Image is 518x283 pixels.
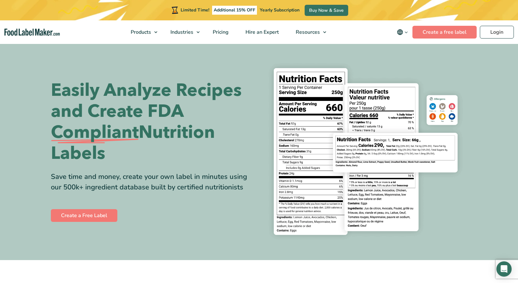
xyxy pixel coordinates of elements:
a: Pricing [204,20,236,44]
a: Create a Free Label [51,209,117,222]
a: Products [122,20,161,44]
h1: Easily Analyze Recipes and Create FDA Nutrition Labels [51,80,254,164]
span: Industries [169,29,194,36]
a: Login [480,26,514,39]
a: Buy Now & Save [305,5,348,16]
span: Products [129,29,152,36]
span: Limited Time! [181,7,209,13]
div: Open Intercom Messenger [496,261,512,277]
span: Resources [294,29,321,36]
div: Save time and money, create your own label in minutes using our 500k+ ingredient database built b... [51,172,254,193]
span: Pricing [211,29,229,36]
span: Yearly Subscription [260,7,300,13]
span: Additional 15% OFF [212,6,257,15]
a: Industries [162,20,203,44]
a: Hire an Expert [237,20,286,44]
a: Create a free label [412,26,477,39]
span: Compliant [51,122,139,143]
span: Hire an Expert [244,29,280,36]
a: Resources [287,20,329,44]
